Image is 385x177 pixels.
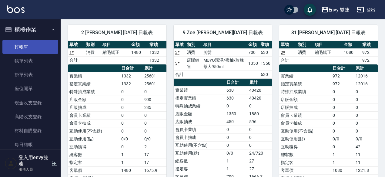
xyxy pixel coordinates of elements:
[202,56,247,70] td: MUYO潔淨/蜜柚/玫瑰茶大950ml
[331,96,354,103] td: 0
[354,88,378,96] td: 0
[259,70,272,78] td: 630
[225,165,248,173] td: 1
[279,103,331,111] td: 店販抽成
[331,127,354,135] td: 0
[174,133,225,141] td: 會員卡抽成
[248,110,272,118] td: 1850
[174,70,185,78] td: 合計
[2,68,58,82] a: 掛單列表
[279,41,296,49] th: 單號
[354,135,378,143] td: 0/0
[85,48,101,56] td: 消費
[174,141,225,149] td: 互助使用(不含點)
[143,64,166,72] th: 累計
[148,56,166,64] td: 1332
[68,159,120,166] td: 指定客
[248,79,272,87] th: 累計
[143,72,166,80] td: 25601
[120,143,142,151] td: 0
[331,143,354,151] td: 0
[279,151,331,159] td: 總客數
[2,96,58,110] a: 現金收支登錄
[296,41,313,49] th: 類別
[120,151,142,159] td: 1
[174,118,225,126] td: 店販抽成
[120,111,142,119] td: 0
[225,141,248,149] td: 0
[331,64,354,72] th: 日合計
[2,124,58,138] a: 材料自購登錄
[331,88,354,96] td: 0
[279,159,331,166] td: 指定客
[331,72,354,80] td: 972
[68,135,120,143] td: 互助使用(點)
[5,157,17,169] img: Person
[2,54,58,68] a: 帳單列表
[248,149,272,157] td: 24/720
[313,41,343,49] th: 項目
[174,110,225,118] td: 店販金額
[174,102,225,110] td: 特殊抽成業績
[120,127,142,135] td: 0
[101,48,130,56] td: 縮毛矯正
[331,80,354,88] td: 972
[225,149,248,157] td: 0/0
[304,4,316,16] button: save
[279,119,331,127] td: 會員卡抽成
[130,41,148,49] th: 金額
[143,103,166,111] td: 285
[120,103,142,111] td: 0
[247,48,259,56] td: 700
[319,4,352,16] button: Envy 雙連
[286,30,370,36] span: 31 [PERSON_NAME] [DATE] 日報表
[120,88,142,96] td: 0
[120,80,142,88] td: 1332
[18,155,49,167] h5: 登入用envy雙連
[247,41,259,49] th: 金額
[248,86,272,94] td: 40420
[279,80,331,88] td: 指定實業績
[2,110,58,124] a: 高階收支登錄
[68,41,85,49] th: 單號
[120,135,142,143] td: 0/0
[120,64,142,72] th: 日合計
[68,103,120,111] td: 店販抽成
[174,165,225,173] td: 指定客
[279,96,331,103] td: 店販金額
[174,41,185,49] th: 單號
[248,141,272,149] td: 0
[354,111,378,119] td: 0
[225,157,248,165] td: 1
[68,56,85,64] td: 合計
[185,56,202,70] td: 店販銷售
[2,22,58,38] button: 櫃檯作業
[296,48,313,56] td: 消費
[354,96,378,103] td: 0
[174,149,225,157] td: 互助使用(點)
[354,80,378,88] td: 12016
[120,159,142,166] td: 1
[248,94,272,102] td: 40420
[225,79,248,87] th: 日合計
[68,151,120,159] td: 總客數
[331,151,354,159] td: 1
[248,133,272,141] td: 0
[143,119,166,127] td: 0
[120,119,142,127] td: 0
[354,4,378,15] button: 登出
[225,126,248,133] td: 0
[68,127,120,135] td: 互助使用(不含點)
[259,48,272,56] td: 630
[85,41,101,49] th: 類別
[185,48,202,56] td: 消費
[143,96,166,103] td: 900
[354,127,378,135] td: 0
[354,159,378,166] td: 11
[279,41,378,64] table: a dense table
[248,118,272,126] td: 596
[68,96,120,103] td: 店販金額
[248,102,272,110] td: 0
[120,166,142,174] td: 1480
[2,82,58,96] a: 座位開單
